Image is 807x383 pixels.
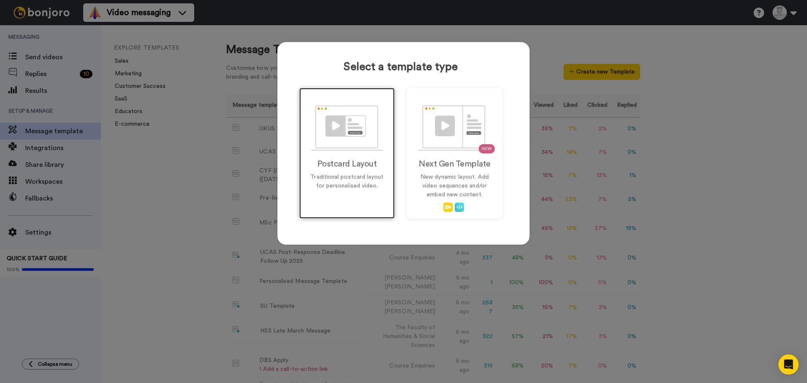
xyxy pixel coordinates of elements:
[443,203,453,212] img: AddVideo.svg
[308,173,386,190] p: Traditional postcard layout for personalised video.
[479,144,495,153] span: NEW
[311,105,383,151] img: PostcardLayout.svg
[416,173,493,199] p: New dynamic layout. Add video sequences and/or embed new content.
[455,203,464,212] img: Embed.svg
[299,88,395,219] a: Postcard LayoutTraditional postcard layout for personalised video.
[418,105,492,151] img: NextGenLayout.svg
[308,159,386,169] h2: Postcard Layout
[778,354,799,375] div: Open Intercom Messenger
[407,88,502,219] a: NEWNext Gen TemplateNew dynamic layout. Add video sequences and/or embed new content.
[299,61,502,73] h1: Select a template type
[416,159,493,169] h2: Next Gen Template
